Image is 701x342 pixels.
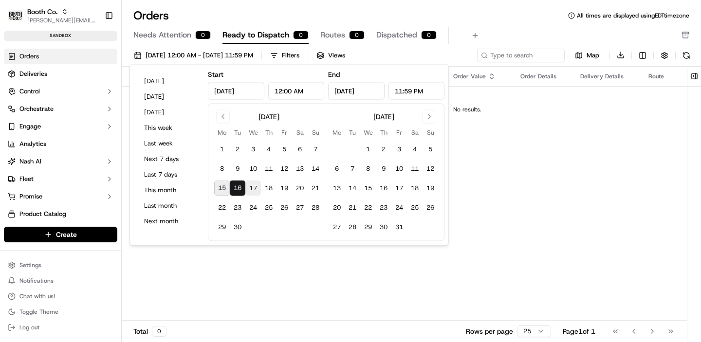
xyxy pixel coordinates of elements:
span: Toggle Theme [19,308,58,316]
button: Toggle Theme [4,305,117,319]
button: Nash AI [4,154,117,169]
button: Control [4,84,117,99]
span: Create [56,230,77,239]
a: Powered byPylon [69,164,118,172]
img: Booth Co. [8,10,23,21]
button: Views [312,49,350,62]
th: Saturday [407,127,423,138]
button: 12 [277,161,292,177]
label: End [328,70,340,79]
span: API Documentation [92,141,156,151]
span: Dispatched [376,29,417,41]
th: Wednesday [360,127,376,138]
span: Product Catalog [19,210,66,218]
div: We're available if you need us! [33,103,123,110]
input: Time [388,82,445,100]
button: 7 [308,142,323,157]
button: 5 [277,142,292,157]
button: 29 [360,219,376,235]
div: Order Details [520,72,565,80]
button: 22 [360,200,376,216]
h1: Orders [133,8,169,23]
button: 28 [345,219,360,235]
button: 7 [345,161,360,177]
button: 26 [277,200,292,216]
button: 17 [391,180,407,196]
button: Last month [140,199,198,213]
button: Chat with us! [4,289,117,303]
button: 20 [292,180,308,196]
span: Promise [19,192,42,201]
div: Order Value [453,72,505,80]
div: Delivery Details [580,72,633,80]
a: 📗Knowledge Base [6,137,78,155]
div: 0 [152,326,166,337]
span: Map [587,51,599,60]
button: Go to next month [423,110,436,124]
button: This month [140,183,198,197]
button: 16 [230,180,245,196]
button: 13 [329,180,345,196]
button: [DATE] [140,74,198,88]
button: 14 [345,180,360,196]
button: 18 [407,180,423,196]
button: 25 [407,200,423,216]
a: Analytics [4,136,117,152]
button: 15 [360,180,376,196]
input: Got a question? Start typing here... [25,63,175,73]
input: Date [208,82,264,100]
button: Booth Co. [27,7,57,17]
div: Start new chat [33,93,160,103]
button: Orchestrate [4,101,117,117]
button: 20 [329,200,345,216]
th: Tuesday [230,127,245,138]
button: 29 [214,219,230,235]
div: Total [133,326,166,337]
div: 0 [195,31,211,39]
button: Booth Co.Booth Co.[PERSON_NAME][EMAIL_ADDRESS][DOMAIN_NAME] [4,4,101,27]
input: Time [268,82,325,100]
button: Next month [140,215,198,228]
button: 10 [391,161,407,177]
div: [DATE] [258,112,279,122]
button: Promise [4,189,117,204]
th: Thursday [376,127,391,138]
a: Deliveries [4,66,117,82]
button: 30 [230,219,245,235]
span: Deliveries [19,70,47,78]
button: 31 [391,219,407,235]
a: Orders [4,49,117,64]
button: [DATE] 12:00 AM - [DATE] 11:59 PM [129,49,258,62]
th: Wednesday [245,127,261,138]
span: Knowledge Base [19,141,74,151]
button: Map [569,50,606,61]
th: Tuesday [345,127,360,138]
button: 4 [261,142,277,157]
button: Last 7 days [140,168,198,181]
input: Date [328,82,385,100]
button: 21 [308,180,323,196]
button: 17 [245,180,261,196]
button: Filters [266,49,304,62]
button: 3 [245,142,261,157]
th: Monday [329,127,345,138]
button: 9 [230,161,245,177]
p: Rows per page [466,326,513,336]
span: Settings [19,261,41,269]
span: Fleet [19,175,34,183]
button: 22 [214,200,230,216]
th: Thursday [261,127,277,138]
button: 10 [245,161,261,177]
button: 19 [423,180,438,196]
button: 18 [261,180,277,196]
button: 8 [360,161,376,177]
button: This week [140,121,198,135]
button: 12 [423,161,438,177]
div: [DATE] [373,112,394,122]
button: 23 [230,200,245,216]
button: 25 [261,200,277,216]
th: Saturday [292,127,308,138]
span: Notifications [19,277,54,285]
span: Ready to Dispatch [222,29,289,41]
